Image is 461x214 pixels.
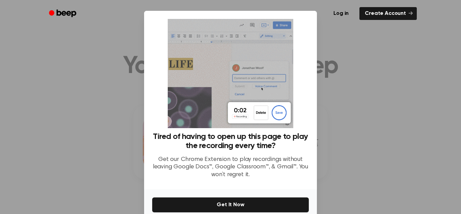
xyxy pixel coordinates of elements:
[152,156,309,179] p: Get our Chrome Extension to play recordings without leaving Google Docs™, Google Classroom™, & Gm...
[359,7,417,20] a: Create Account
[327,6,355,21] a: Log in
[168,19,293,128] img: Beep extension in action
[44,7,82,20] a: Beep
[152,197,309,212] button: Get It Now
[152,132,309,150] h3: Tired of having to open up this page to play the recording every time?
